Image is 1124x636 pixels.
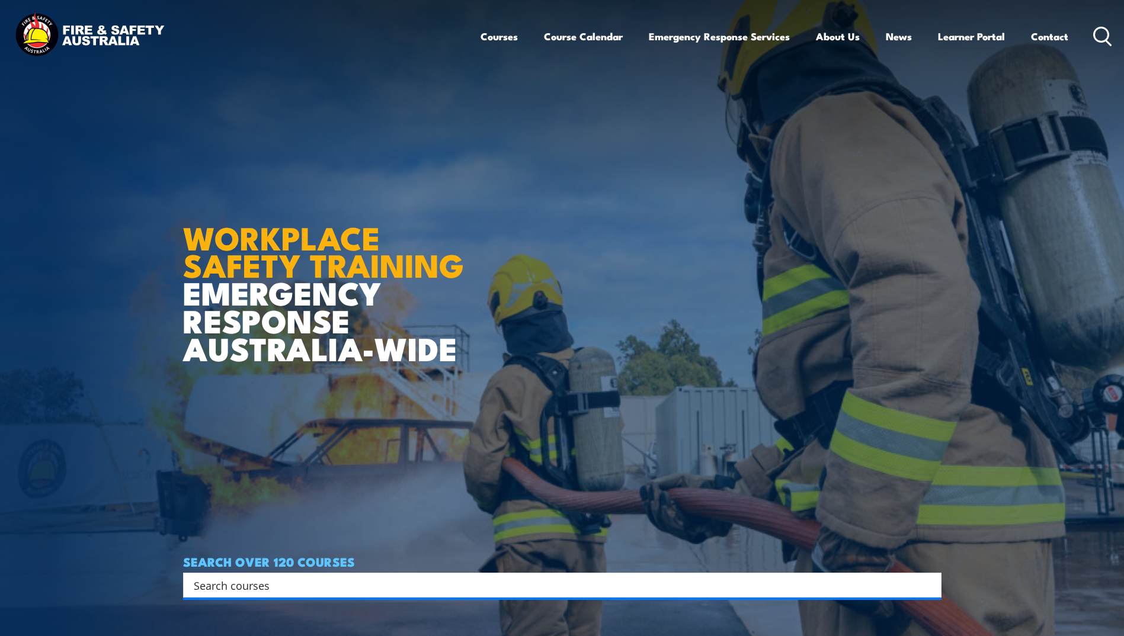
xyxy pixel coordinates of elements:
[816,21,860,52] a: About Us
[183,212,464,289] strong: WORKPLACE SAFETY TRAINING
[544,21,623,52] a: Course Calendar
[183,555,942,568] h4: SEARCH OVER 120 COURSES
[938,21,1005,52] a: Learner Portal
[196,577,918,593] form: Search form
[183,194,473,362] h1: EMERGENCY RESPONSE AUSTRALIA-WIDE
[649,21,790,52] a: Emergency Response Services
[1031,21,1068,52] a: Contact
[481,21,518,52] a: Courses
[194,576,915,594] input: Search input
[886,21,912,52] a: News
[921,577,937,593] button: Search magnifier button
